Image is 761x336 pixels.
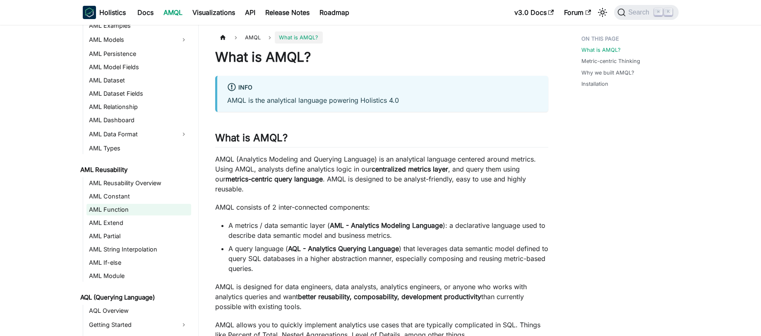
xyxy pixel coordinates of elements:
a: Docs [132,6,158,19]
button: Switch between dark and light mode (currently light mode) [596,6,609,19]
a: What is AMQL? [581,46,621,54]
a: Forum [559,6,596,19]
a: AML Persistence [86,48,191,60]
p: AMQL is designed for data engineers, data analysts, analytics engineers, or anyone who works with... [215,282,548,312]
a: AML Models [86,33,176,46]
nav: Docs sidebar [74,25,199,336]
a: AML Module [86,270,191,282]
button: Expand sidebar category 'AML Data Format' [176,128,191,141]
a: AMQL [158,6,187,19]
a: AML Examples [86,20,191,31]
strong: centralized metrics layer [372,165,448,173]
nav: Breadcrumbs [215,31,548,44]
a: Installation [581,80,608,88]
li: A metrics / data semantic layer ( ): a declarative language used to describe data semantic model ... [228,220,548,240]
p: AMQL is the analytical language powering Holistics 4.0 [227,95,538,105]
strong: AQL - Analytics Querying Language [288,244,399,253]
a: Metric-centric Thinking [581,57,640,65]
li: A query language ( ) that leverages data semantic model defined to query SQL databases in a highe... [228,244,548,273]
a: AML Relationship [86,101,191,113]
a: AML Data Format [86,128,176,141]
button: Expand sidebar category 'Getting Started' [176,318,191,331]
a: AML Extend [86,217,191,229]
a: HolisticsHolistics [83,6,126,19]
a: AML Dataset Fields [86,88,191,99]
a: AML Types [86,143,191,154]
a: AML Dashboard [86,114,191,126]
span: AMQL [241,31,265,44]
a: Release Notes [260,6,314,19]
a: AML Partial [86,230,191,242]
a: AML Reusability Overview [86,177,191,189]
a: Getting Started [86,318,176,331]
a: AML Dataset [86,75,191,86]
span: What is AMQL? [275,31,322,44]
a: v3.0 Docs [509,6,559,19]
a: API [240,6,260,19]
kbd: ⌘ [654,8,663,16]
p: AMQL (Analytics Modeling and Querying Language) is an analytical language centered around metrics... [215,154,548,194]
a: Why we built AMQL? [581,69,634,77]
span: Search [626,9,654,16]
button: Expand sidebar category 'AML Models' [176,33,191,46]
p: AMQL consists of 2 inter-connected components: [215,202,548,212]
button: Search (Command+K) [614,5,678,20]
kbd: K [664,8,672,16]
a: AQL (Querying Language) [78,292,191,303]
strong: better reusability, composability, development productivity [298,292,481,301]
a: AML If-else [86,257,191,268]
a: Home page [215,31,231,44]
h2: What is AMQL? [215,132,548,147]
a: Visualizations [187,6,240,19]
a: AML Function [86,204,191,215]
strong: metrics-centric query language [226,175,323,183]
b: Holistics [99,7,126,17]
h1: What is AMQL? [215,49,548,65]
img: Holistics [83,6,96,19]
a: AQL Overview [86,305,191,317]
strong: AML - Analytics Modeling Language [330,221,443,230]
a: AML Constant [86,191,191,202]
a: Roadmap [314,6,354,19]
a: AML String Interpolation [86,244,191,255]
div: info [227,82,538,93]
a: AML Model Fields [86,61,191,73]
a: AML Reusability [78,164,191,176]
